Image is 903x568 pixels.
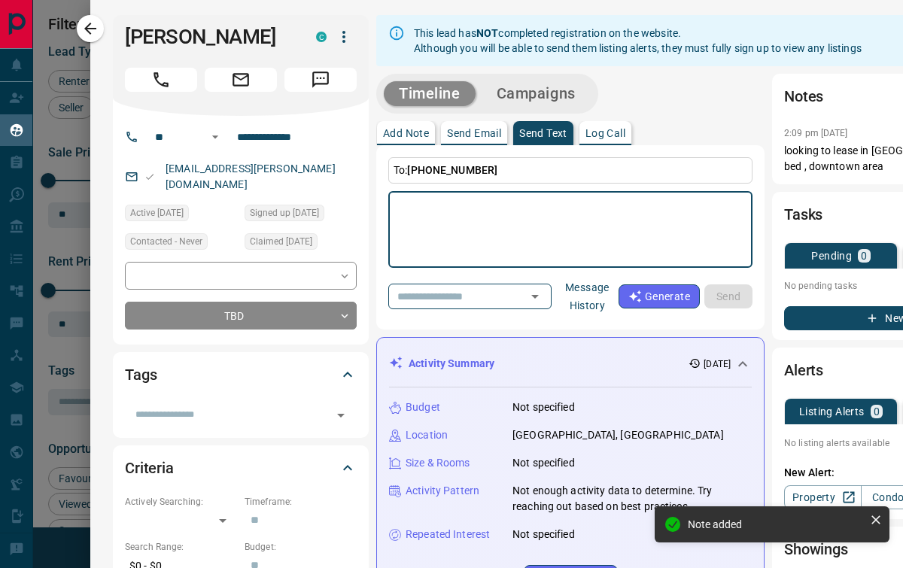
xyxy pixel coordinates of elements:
[784,485,862,509] a: Property
[619,284,700,308] button: Generate
[125,25,293,49] h1: [PERSON_NAME]
[205,68,277,92] span: Email
[130,205,184,220] span: Active [DATE]
[125,68,197,92] span: Call
[406,483,479,499] p: Activity Pattern
[245,495,357,509] p: Timeframe:
[206,128,224,146] button: Open
[524,286,546,307] button: Open
[784,358,823,382] h2: Alerts
[384,81,476,106] button: Timeline
[284,68,357,92] span: Message
[556,275,619,317] button: Message History
[512,483,752,515] p: Not enough activity data to determine. Try reaching out based on best practices.
[406,527,490,542] p: Repeated Interest
[512,427,724,443] p: [GEOGRAPHIC_DATA], [GEOGRAPHIC_DATA]
[125,456,174,480] h2: Criteria
[125,540,237,554] p: Search Range:
[447,128,501,138] p: Send Email
[388,157,752,184] p: To:
[245,233,357,254] div: Mon Oct 13 2025
[330,405,351,426] button: Open
[125,302,357,330] div: TBD
[512,399,575,415] p: Not specified
[519,128,567,138] p: Send Text
[245,205,357,226] div: Mon Oct 13 2025
[512,527,575,542] p: Not specified
[125,205,237,226] div: Mon Oct 13 2025
[512,455,575,471] p: Not specified
[784,84,823,108] h2: Notes
[406,427,448,443] p: Location
[389,350,752,378] div: Activity Summary[DATE]
[125,363,157,387] h2: Tags
[406,455,470,471] p: Size & Rooms
[407,164,497,176] span: [PHONE_NUMBER]
[130,234,202,249] span: Contacted - Never
[409,356,494,372] p: Activity Summary
[784,128,848,138] p: 2:09 pm [DATE]
[688,518,864,530] div: Note added
[383,128,429,138] p: Add Note
[476,27,498,39] strong: NOT
[125,450,357,486] div: Criteria
[166,163,336,190] a: [EMAIL_ADDRESS][PERSON_NAME][DOMAIN_NAME]
[414,20,862,62] div: This lead has completed registration on the website. Although you will be able to send them listi...
[125,495,237,509] p: Actively Searching:
[585,128,625,138] p: Log Call
[144,172,155,182] svg: Email Valid
[799,406,865,417] p: Listing Alerts
[245,540,357,554] p: Budget:
[861,251,867,261] p: 0
[406,399,440,415] p: Budget
[316,32,327,42] div: condos.ca
[704,357,731,371] p: [DATE]
[250,234,312,249] span: Claimed [DATE]
[784,202,822,226] h2: Tasks
[125,357,357,393] div: Tags
[250,205,319,220] span: Signed up [DATE]
[482,81,591,106] button: Campaigns
[874,406,880,417] p: 0
[811,251,852,261] p: Pending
